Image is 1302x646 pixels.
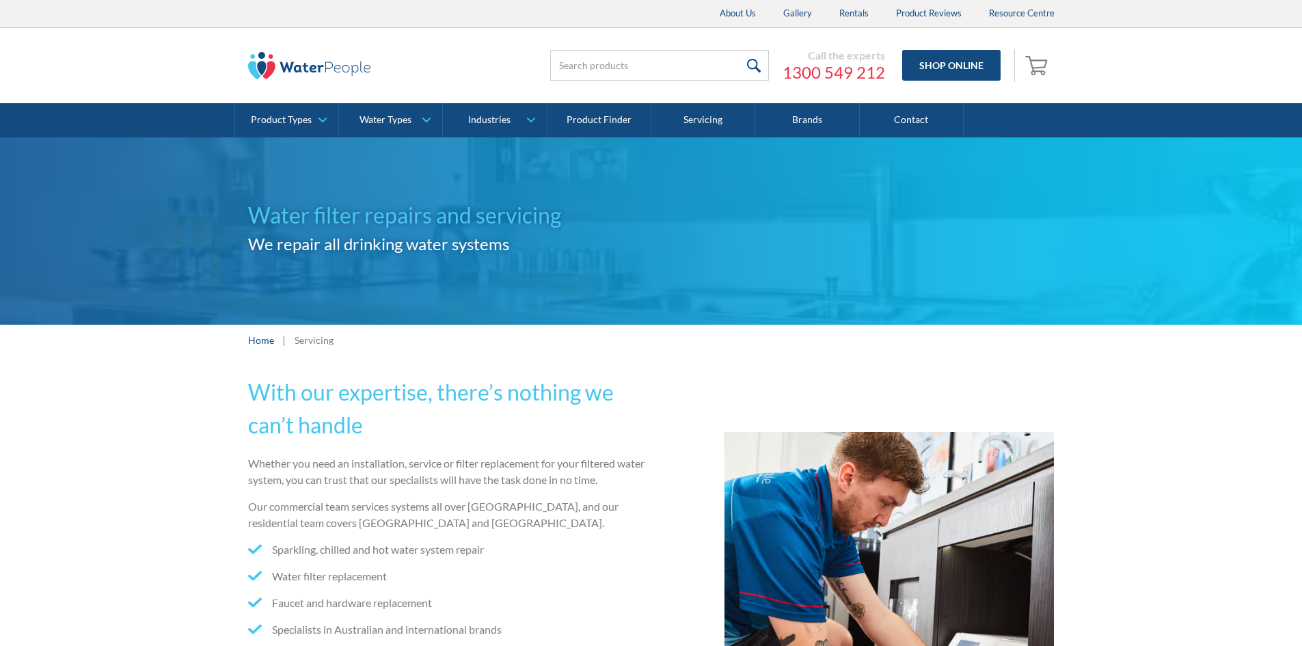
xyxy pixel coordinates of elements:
h2: We repair all drinking water systems [248,232,651,256]
p: Whether you need an installation, service or filter replacement for your filtered water system, y... [248,455,646,488]
div: | [281,332,288,348]
a: Shop Online [902,50,1001,81]
div: Servicing [295,333,334,347]
div: Industries [468,114,511,126]
a: Open cart [1022,49,1055,82]
p: Our commercial team services systems all over [GEOGRAPHIC_DATA], and our residential team covers ... [248,498,646,531]
li: Specialists in Australian and international brands [248,621,646,638]
li: Sparkling, chilled and hot water system repair [248,541,646,558]
div: Product Types [251,114,312,126]
div: Water Types [360,114,411,126]
a: Brands [755,103,859,137]
h1: Water filter repairs and servicing [248,199,651,232]
div: Call the experts [783,49,885,62]
a: Product Types [235,103,338,137]
a: Water Types [339,103,442,137]
a: Contact [860,103,964,137]
a: 1300 549 212 [783,62,885,83]
img: shopping cart [1025,54,1051,76]
a: Home [248,333,274,347]
a: Servicing [651,103,755,137]
h2: With our expertise, there’s nothing we can’t handle [248,376,646,442]
li: Water filter replacement [248,568,646,584]
img: The Water People [248,52,371,79]
input: Search products [550,50,769,81]
iframe: podium webchat widget bubble [1165,578,1302,646]
a: Industries [443,103,546,137]
a: Product Finder [547,103,651,137]
li: Faucet and hardware replacement [248,595,646,611]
